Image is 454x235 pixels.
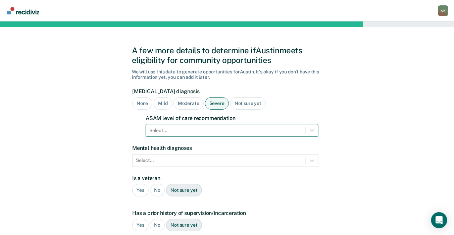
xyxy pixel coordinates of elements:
[230,97,266,110] div: Not sure yet
[132,97,152,110] div: None
[431,212,447,228] div: Open Intercom Messenger
[132,145,318,151] label: Mental health diagnoses
[166,184,202,196] div: Not sure yet
[205,97,229,110] div: Severe
[132,88,318,95] label: [MEDICAL_DATA] diagnosis
[7,7,39,14] img: Recidiviz
[154,97,172,110] div: Mild
[173,97,204,110] div: Moderate
[132,219,149,231] div: Yes
[132,46,322,65] div: A few more details to determine if Austin meets eligibility for community opportunities
[438,5,449,16] div: A K
[150,219,165,231] div: No
[438,5,449,16] button: Profile dropdown button
[146,115,318,121] label: ASAM level of care recommendation
[132,184,149,196] div: Yes
[132,210,318,216] label: Has a prior history of supervision/incarceration
[150,184,165,196] div: No
[132,175,318,181] label: Is a veteran
[166,219,202,231] div: Not sure yet
[132,69,322,80] div: We will use this data to generate opportunities for Austin . It's okay if you don't have this inf...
